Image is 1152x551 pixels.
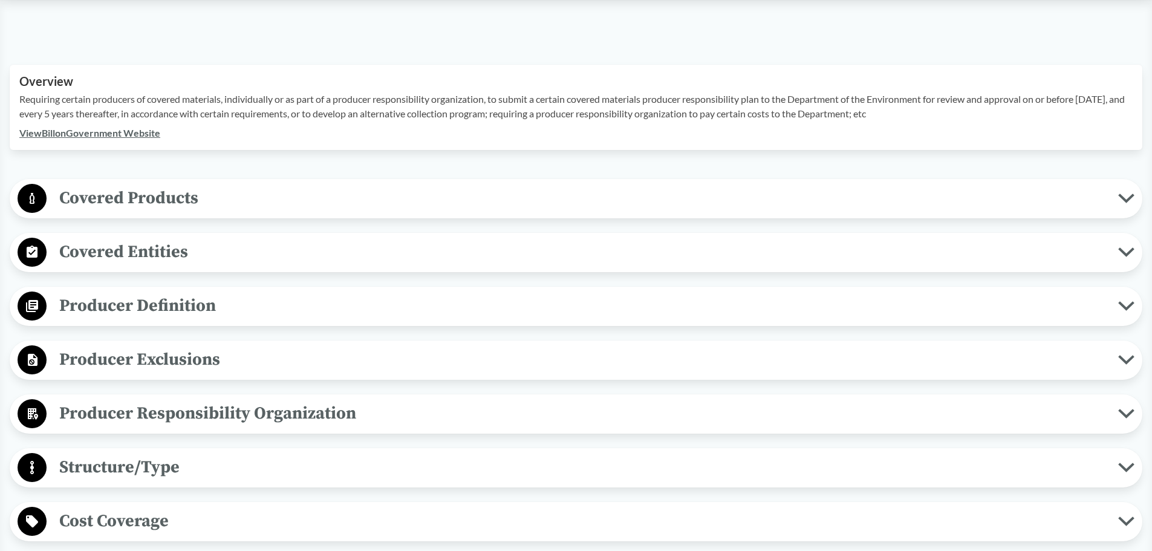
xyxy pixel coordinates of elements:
[19,74,1133,88] h2: Overview
[14,291,1138,322] button: Producer Definition
[14,399,1138,429] button: Producer Responsibility Organization
[47,346,1118,373] span: Producer Exclusions
[19,92,1133,121] p: Requiring certain producers of covered materials, individually or as part of a producer responsib...
[14,237,1138,268] button: Covered Entities
[47,238,1118,266] span: Covered Entities
[19,127,160,139] a: ViewBillonGovernment Website
[47,184,1118,212] span: Covered Products
[47,454,1118,481] span: Structure/Type
[14,506,1138,537] button: Cost Coverage
[14,183,1138,214] button: Covered Products
[47,507,1118,535] span: Cost Coverage
[47,400,1118,427] span: Producer Responsibility Organization
[14,452,1138,483] button: Structure/Type
[47,292,1118,319] span: Producer Definition
[14,345,1138,376] button: Producer Exclusions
